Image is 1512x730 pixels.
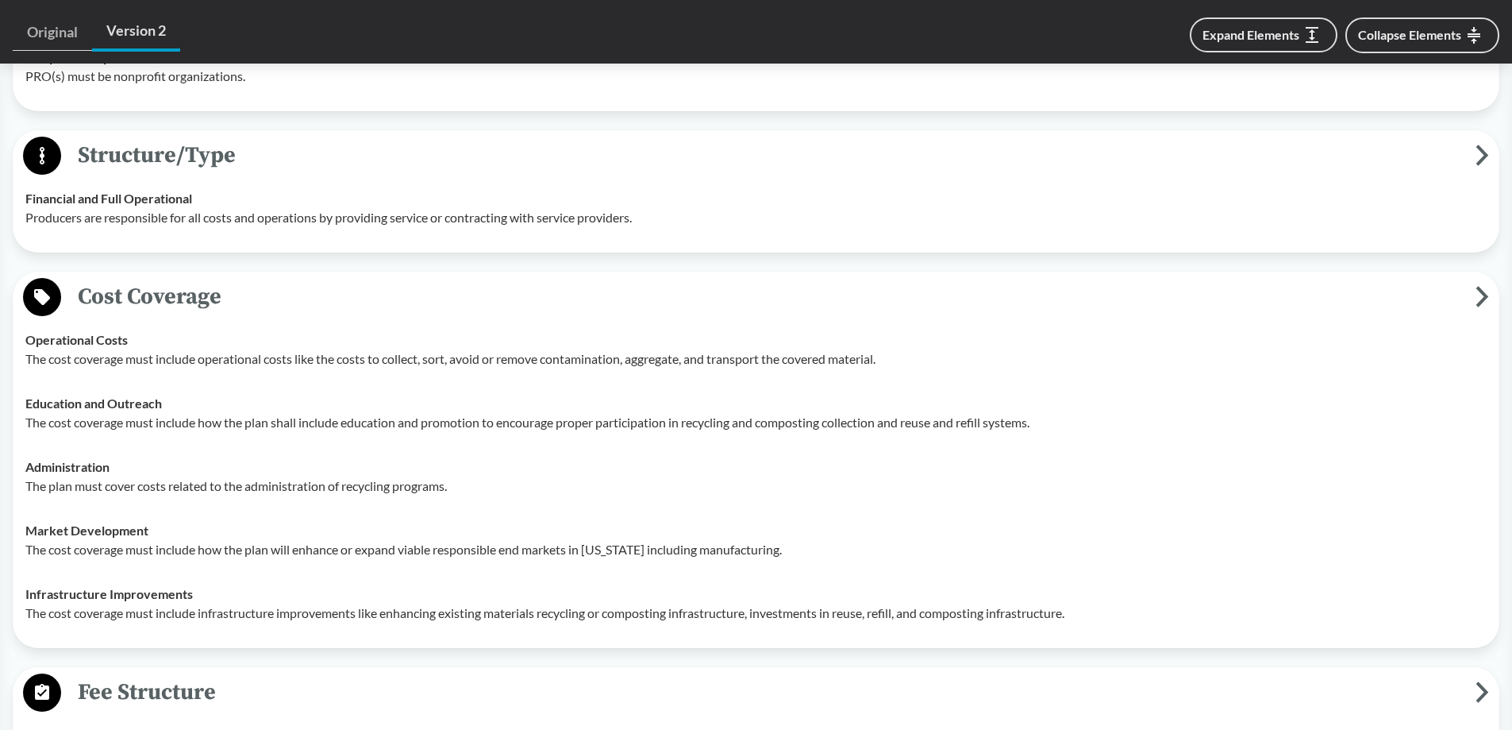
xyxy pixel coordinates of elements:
strong: Operational Costs [25,332,128,347]
p: The cost coverage must include operational costs like the costs to collect, sort, avoid or remove... [25,350,1487,369]
strong: Infrastructure Improvements [25,586,193,601]
p: The cost coverage must include infrastructure improvements like enhancing existing materials recy... [25,604,1487,623]
strong: Financial and Full Operational [25,191,192,206]
button: Collapse Elements [1345,17,1499,53]
a: Original [13,14,92,51]
strong: Education and Outreach [25,396,162,411]
p: The cost coverage must include how the plan shall include education and promotion to encourage pr... [25,413,1487,432]
button: Structure/Type [18,136,1494,176]
button: Cost Coverage [18,277,1494,318]
strong: Market Development [25,523,148,538]
p: The plan must cover costs related to the administration of recycling programs. [25,477,1487,496]
p: PRO(s) must be nonprofit organizations. [25,67,1487,86]
span: Cost Coverage [61,279,1475,315]
span: Fee Structure [61,674,1475,710]
button: Fee Structure [18,673,1494,713]
p: Producers are responsible for all costs and operations by providing service or contracting with s... [25,208,1487,227]
strong: Nonprofit Requirement [25,49,159,64]
a: Version 2 [92,13,180,52]
span: Structure/Type [61,137,1475,173]
p: The cost coverage must include how the plan will enhance or expand viable responsible end markets... [25,540,1487,559]
strong: Administration [25,459,110,474]
button: Expand Elements [1190,17,1337,52]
